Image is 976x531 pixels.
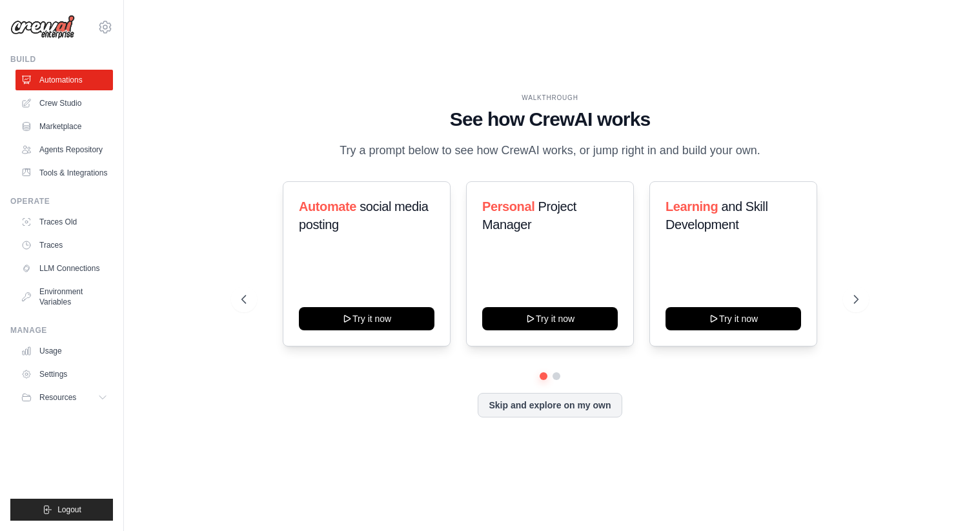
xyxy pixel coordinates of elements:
a: Environment Variables [15,281,113,312]
h1: See how CrewAI works [241,108,859,131]
div: Operate [10,196,113,206]
button: Try it now [666,307,801,330]
a: Settings [15,364,113,385]
a: Tools & Integrations [15,163,113,183]
img: Logo [10,15,75,39]
a: Traces Old [15,212,113,232]
div: Build [10,54,113,65]
a: Agents Repository [15,139,113,160]
span: Automate [299,199,356,214]
button: Try it now [299,307,434,330]
a: Marketplace [15,116,113,137]
button: Skip and explore on my own [478,393,622,417]
span: social media posting [299,199,429,232]
a: Traces [15,235,113,255]
span: Learning [666,199,718,214]
button: Try it now [482,307,618,330]
span: Project Manager [482,199,576,232]
a: Automations [15,70,113,90]
span: Personal [482,199,534,214]
span: Logout [57,505,81,515]
a: LLM Connections [15,258,113,279]
span: and Skill Development [666,199,768,232]
button: Resources [15,387,113,408]
span: Resources [39,392,76,403]
a: Crew Studio [15,93,113,114]
div: Manage [10,325,113,336]
button: Logout [10,499,113,521]
a: Usage [15,341,113,361]
div: WALKTHROUGH [241,93,859,103]
p: Try a prompt below to see how CrewAI works, or jump right in and build your own. [333,141,767,160]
